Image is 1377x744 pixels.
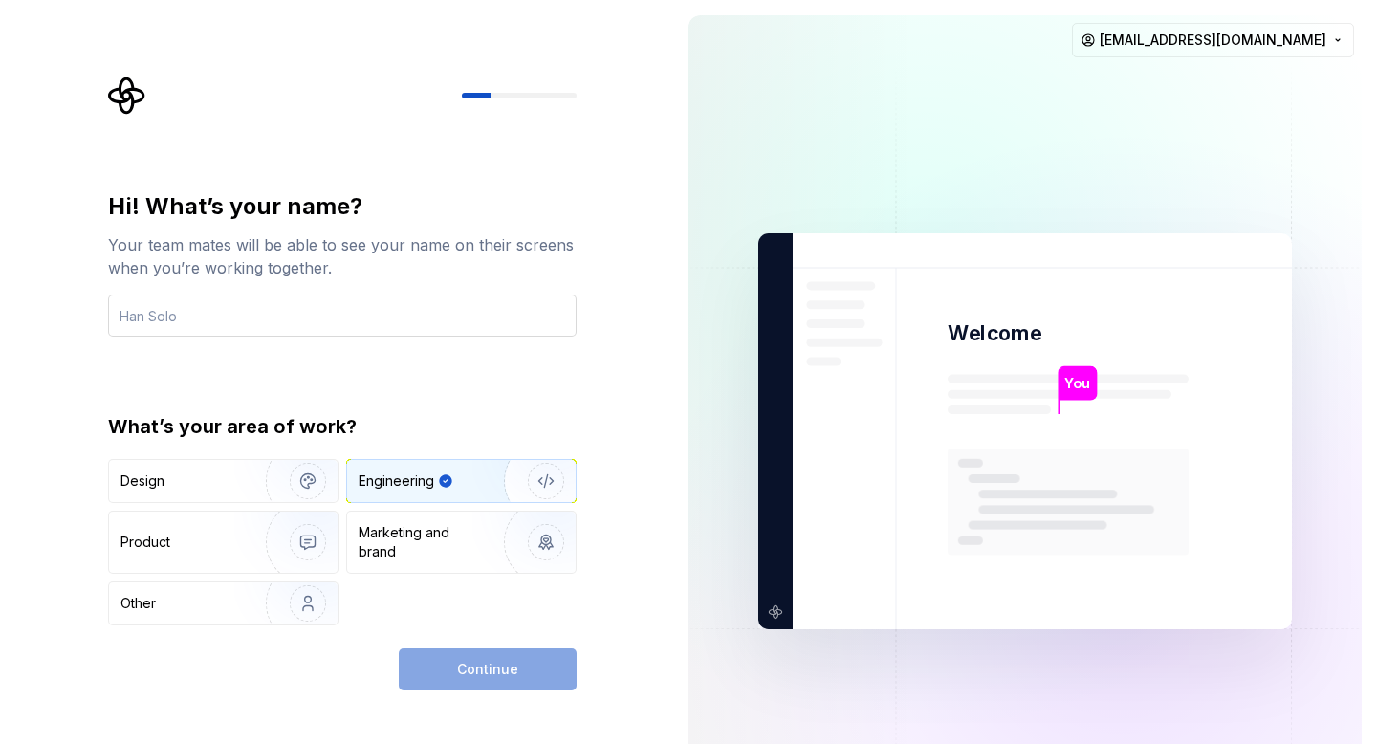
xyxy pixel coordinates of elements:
[948,319,1041,347] p: Welcome
[108,233,577,279] div: Your team mates will be able to see your name on their screens when you’re working together.
[120,594,156,613] div: Other
[1064,373,1090,394] p: You
[1072,23,1354,57] button: [EMAIL_ADDRESS][DOMAIN_NAME]
[108,77,146,115] svg: Supernova Logo
[1100,31,1326,50] span: [EMAIL_ADDRESS][DOMAIN_NAME]
[359,523,488,561] div: Marketing and brand
[359,471,434,491] div: Engineering
[120,533,170,552] div: Product
[108,413,577,440] div: What’s your area of work?
[108,191,577,222] div: Hi! What’s your name?
[108,295,577,337] input: Han Solo
[120,471,164,491] div: Design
